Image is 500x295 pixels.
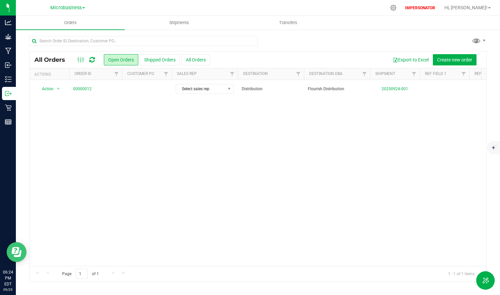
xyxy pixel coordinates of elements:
[74,71,91,76] a: Order ID
[160,20,198,26] span: Shipments
[5,19,12,26] inline-svg: Analytics
[5,76,12,83] inline-svg: Inventory
[161,68,172,80] a: Filter
[309,71,343,76] a: Destination DBA
[227,68,238,80] a: Filter
[409,68,420,80] a: Filter
[55,20,86,26] span: Orders
[5,90,12,97] inline-svg: Outbound
[382,87,408,91] a: 20250924-001
[50,5,82,11] span: Microbusiness
[76,269,88,279] input: 1
[359,68,370,80] a: Filter
[433,54,477,65] button: Create new order
[29,36,258,46] input: Search Order ID, Destination, Customer PO...
[443,269,480,279] span: 1 - 1 of 1 items
[73,86,92,92] a: 00000012
[182,54,210,65] button: All Orders
[127,71,154,76] a: Customer PO
[5,33,12,40] inline-svg: Grow
[5,48,12,54] inline-svg: Manufacturing
[54,84,62,93] span: select
[375,71,395,76] a: Shipment
[5,104,12,111] inline-svg: Retail
[125,16,233,30] a: Shipments
[425,71,446,76] a: Ref Field 1
[270,20,306,26] span: Transfers
[3,287,13,292] p: 09/25
[176,84,225,93] span: Select sales rep
[104,54,138,65] button: Open Orders
[3,269,13,287] p: 06:24 PM EDT
[111,68,122,80] a: Filter
[177,71,197,76] a: Sales Rep
[57,269,104,279] span: Page of 1
[475,71,496,76] a: Ref Field 2
[36,84,54,93] span: Action
[293,68,304,80] a: Filter
[402,5,438,11] p: IMPERSONATOR
[308,86,366,92] span: Flourish Distribution
[243,71,268,76] a: Destination
[34,72,66,77] div: Actions
[5,119,12,125] inline-svg: Reports
[140,54,180,65] button: Shipped Orders
[389,5,397,11] div: Manage settings
[458,68,469,80] a: Filter
[34,56,72,63] span: All Orders
[234,16,343,30] a: Transfers
[5,62,12,68] inline-svg: Inbound
[437,57,472,62] span: Create new order
[7,242,26,262] iframe: Resource center
[389,54,433,65] button: Export to Excel
[242,86,300,92] span: Distribution
[444,5,487,10] span: Hi, [PERSON_NAME]!
[476,271,495,290] button: Toggle Menu
[16,16,125,30] a: Orders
